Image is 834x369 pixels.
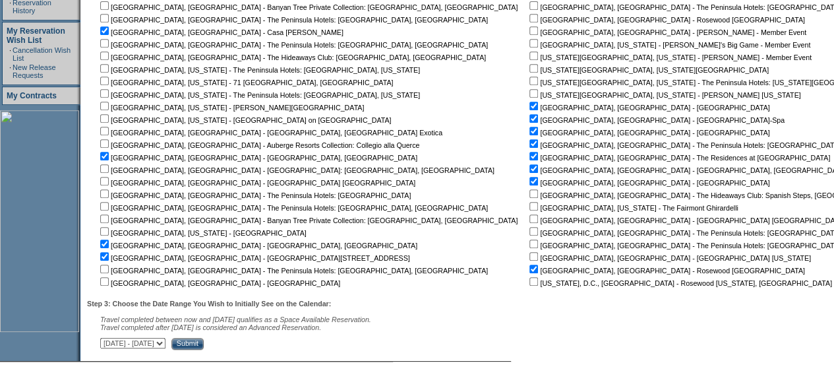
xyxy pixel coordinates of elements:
nobr: [US_STATE][GEOGRAPHIC_DATA], [US_STATE] - [PERSON_NAME] - Member Event [527,53,812,61]
nobr: [GEOGRAPHIC_DATA], [GEOGRAPHIC_DATA] - [GEOGRAPHIC_DATA]-Spa [527,116,785,124]
nobr: [GEOGRAPHIC_DATA], [GEOGRAPHIC_DATA] - [GEOGRAPHIC_DATA] [98,279,340,287]
nobr: [GEOGRAPHIC_DATA], [GEOGRAPHIC_DATA] - The Hideaways Club: [GEOGRAPHIC_DATA], [GEOGRAPHIC_DATA] [98,53,486,61]
a: My Contracts [7,91,57,100]
span: Travel completed between now and [DATE] qualifies as a Space Available Reservation. [100,316,371,323]
nobr: [US_STATE], D.C., [GEOGRAPHIC_DATA] - Rosewood [US_STATE], [GEOGRAPHIC_DATA] [527,279,832,287]
nobr: [GEOGRAPHIC_DATA], [GEOGRAPHIC_DATA] - [GEOGRAPHIC_DATA] [GEOGRAPHIC_DATA] [98,179,415,187]
nobr: [GEOGRAPHIC_DATA], [US_STATE] - The Peninsula Hotels: [GEOGRAPHIC_DATA], [US_STATE] [98,91,420,99]
nobr: [GEOGRAPHIC_DATA], [US_STATE] - The Peninsula Hotels: [GEOGRAPHIC_DATA], [US_STATE] [98,66,420,74]
nobr: [GEOGRAPHIC_DATA], [US_STATE] - [PERSON_NAME][GEOGRAPHIC_DATA] [98,104,364,112]
nobr: [GEOGRAPHIC_DATA], [GEOGRAPHIC_DATA] - The Residences at [GEOGRAPHIC_DATA] [527,154,830,162]
nobr: [GEOGRAPHIC_DATA], [GEOGRAPHIC_DATA] - The Peninsula Hotels: [GEOGRAPHIC_DATA], [GEOGRAPHIC_DATA] [98,204,488,212]
nobr: [GEOGRAPHIC_DATA], [GEOGRAPHIC_DATA] - The Peninsula Hotels: [GEOGRAPHIC_DATA] [98,191,411,199]
nobr: [GEOGRAPHIC_DATA], [US_STATE] - 71 [GEOGRAPHIC_DATA], [GEOGRAPHIC_DATA] [98,79,393,86]
nobr: [GEOGRAPHIC_DATA], [GEOGRAPHIC_DATA] - [GEOGRAPHIC_DATA], [GEOGRAPHIC_DATA] [98,242,417,250]
nobr: [GEOGRAPHIC_DATA], [GEOGRAPHIC_DATA] - Rosewood [GEOGRAPHIC_DATA] [527,16,804,24]
nobr: [GEOGRAPHIC_DATA], [GEOGRAPHIC_DATA] - Casa [PERSON_NAME] [98,28,343,36]
nobr: [GEOGRAPHIC_DATA], [GEOGRAPHIC_DATA] - The Peninsula Hotels: [GEOGRAPHIC_DATA], [GEOGRAPHIC_DATA] [98,267,488,275]
nobr: [GEOGRAPHIC_DATA], [GEOGRAPHIC_DATA] - The Peninsula Hotels: [GEOGRAPHIC_DATA], [GEOGRAPHIC_DATA] [98,41,488,49]
nobr: [GEOGRAPHIC_DATA], [GEOGRAPHIC_DATA] - [GEOGRAPHIC_DATA] [527,129,769,137]
nobr: [GEOGRAPHIC_DATA], [GEOGRAPHIC_DATA] - [PERSON_NAME] - Member Event [527,28,806,36]
nobr: [US_STATE][GEOGRAPHIC_DATA], [US_STATE][GEOGRAPHIC_DATA] [527,66,769,74]
b: Step 3: Choose the Date Range You Wish to Initially See on the Calendar: [87,300,331,308]
nobr: [GEOGRAPHIC_DATA], [GEOGRAPHIC_DATA] - [GEOGRAPHIC_DATA]: [GEOGRAPHIC_DATA], [GEOGRAPHIC_DATA] [98,166,494,174]
nobr: [GEOGRAPHIC_DATA], [US_STATE] - [PERSON_NAME]'s Big Game - Member Event [527,41,810,49]
nobr: [GEOGRAPHIC_DATA], [GEOGRAPHIC_DATA] - Rosewood [GEOGRAPHIC_DATA] [527,267,804,275]
nobr: [GEOGRAPHIC_DATA], [GEOGRAPHIC_DATA] - Banyan Tree Private Collection: [GEOGRAPHIC_DATA], [GEOGRA... [98,217,518,224]
a: My Reservation Wish List [7,26,65,45]
td: · [9,63,11,79]
nobr: [GEOGRAPHIC_DATA], [GEOGRAPHIC_DATA] - Auberge Resorts Collection: Collegio alla Querce [98,141,419,149]
a: New Release Requests [13,63,55,79]
input: Submit [171,338,204,350]
nobr: [GEOGRAPHIC_DATA], [GEOGRAPHIC_DATA] - [GEOGRAPHIC_DATA] [527,179,769,187]
nobr: [GEOGRAPHIC_DATA], [GEOGRAPHIC_DATA] - [GEOGRAPHIC_DATA], [GEOGRAPHIC_DATA] [98,154,417,162]
nobr: [GEOGRAPHIC_DATA], [GEOGRAPHIC_DATA] - [GEOGRAPHIC_DATA] [527,104,769,112]
nobr: [GEOGRAPHIC_DATA], [US_STATE] - [GEOGRAPHIC_DATA] on [GEOGRAPHIC_DATA] [98,116,391,124]
td: · [9,46,11,62]
nobr: [GEOGRAPHIC_DATA], [GEOGRAPHIC_DATA] - [GEOGRAPHIC_DATA][STREET_ADDRESS] [98,254,410,262]
nobr: [GEOGRAPHIC_DATA], [US_STATE] - [GEOGRAPHIC_DATA] [98,229,307,237]
nobr: [GEOGRAPHIC_DATA], [GEOGRAPHIC_DATA] - [GEOGRAPHIC_DATA], [GEOGRAPHIC_DATA] Exotica [98,129,442,137]
a: Cancellation Wish List [13,46,71,62]
nobr: [GEOGRAPHIC_DATA], [GEOGRAPHIC_DATA] - [GEOGRAPHIC_DATA] [US_STATE] [527,254,811,262]
nobr: [GEOGRAPHIC_DATA], [GEOGRAPHIC_DATA] - Banyan Tree Private Collection: [GEOGRAPHIC_DATA], [GEOGRA... [98,3,518,11]
nobr: [US_STATE][GEOGRAPHIC_DATA], [US_STATE] - [PERSON_NAME] [US_STATE] [527,91,800,99]
nobr: [GEOGRAPHIC_DATA], [US_STATE] - The Fairmont Ghirardelli [527,204,738,212]
nobr: [GEOGRAPHIC_DATA], [GEOGRAPHIC_DATA] - The Peninsula Hotels: [GEOGRAPHIC_DATA], [GEOGRAPHIC_DATA] [98,16,488,24]
nobr: Travel completed after [DATE] is considered an Advanced Reservation. [100,323,321,331]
